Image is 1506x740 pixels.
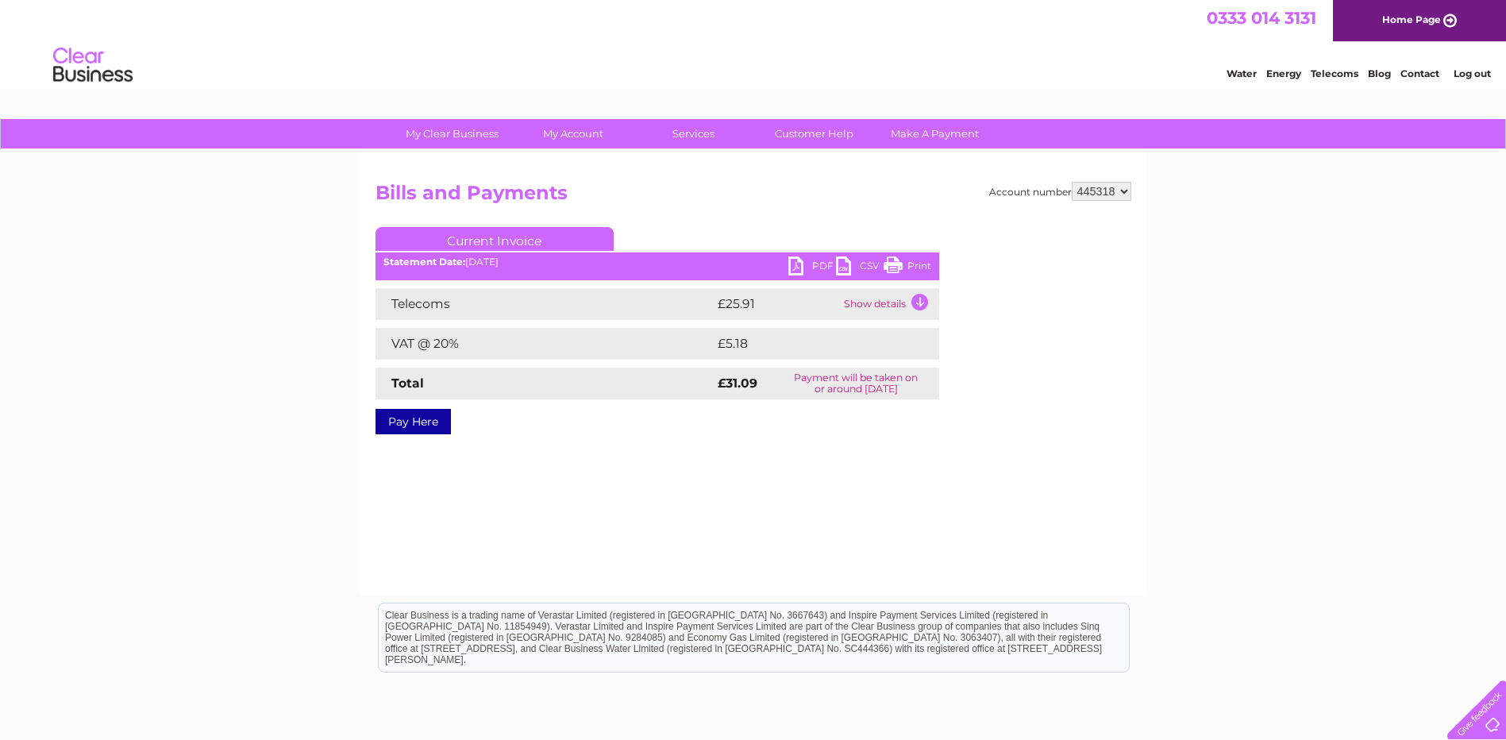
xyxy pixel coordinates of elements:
[391,376,424,391] strong: Total
[840,288,939,320] td: Show details
[387,119,518,148] a: My Clear Business
[1266,67,1301,79] a: Energy
[1207,8,1316,28] a: 0333 014 3131
[507,119,638,148] a: My Account
[869,119,1000,148] a: Make A Payment
[52,41,133,90] img: logo.png
[376,288,714,320] td: Telecoms
[628,119,759,148] a: Services
[989,182,1131,201] div: Account number
[1368,67,1391,79] a: Blog
[379,9,1129,77] div: Clear Business is a trading name of Verastar Limited (registered in [GEOGRAPHIC_DATA] No. 3667643...
[718,376,757,391] strong: £31.09
[884,256,931,279] a: Print
[836,256,884,279] a: CSV
[376,182,1131,212] h2: Bills and Payments
[383,256,465,268] b: Statement Date:
[376,409,451,434] a: Pay Here
[714,288,840,320] td: £25.91
[1227,67,1257,79] a: Water
[376,328,714,360] td: VAT @ 20%
[376,256,939,268] div: [DATE]
[714,328,900,360] td: £5.18
[749,119,880,148] a: Customer Help
[1311,67,1358,79] a: Telecoms
[788,256,836,279] a: PDF
[1454,67,1491,79] a: Log out
[1400,67,1439,79] a: Contact
[773,368,939,399] td: Payment will be taken on or around [DATE]
[376,227,614,251] a: Current Invoice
